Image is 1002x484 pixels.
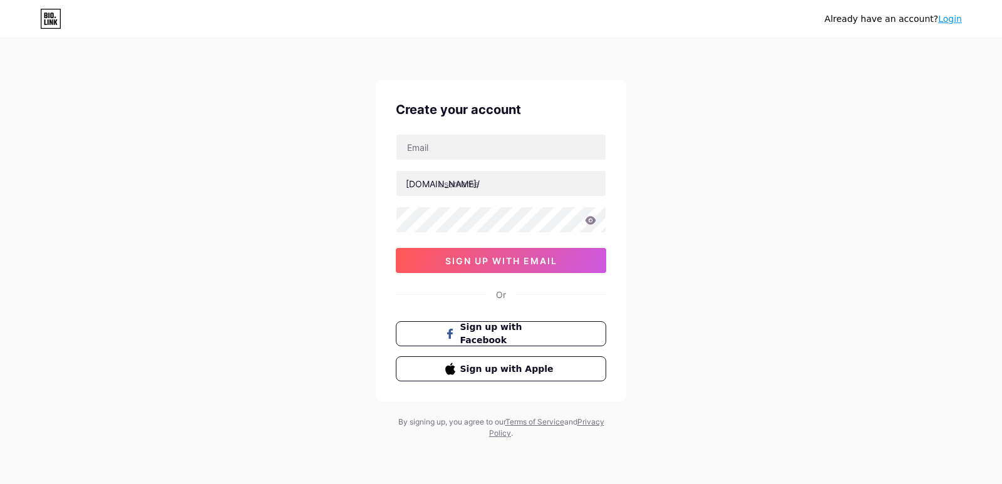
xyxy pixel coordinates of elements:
[395,416,607,439] div: By signing up, you agree to our and .
[445,255,557,266] span: sign up with email
[825,13,962,26] div: Already have an account?
[460,321,557,347] span: Sign up with Facebook
[396,171,606,196] input: username
[396,321,606,346] button: Sign up with Facebook
[460,363,557,376] span: Sign up with Apple
[406,177,480,190] div: [DOMAIN_NAME]/
[496,288,506,301] div: Or
[938,14,962,24] a: Login
[396,356,606,381] button: Sign up with Apple
[505,417,564,426] a: Terms of Service
[396,100,606,119] div: Create your account
[396,248,606,273] button: sign up with email
[396,135,606,160] input: Email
